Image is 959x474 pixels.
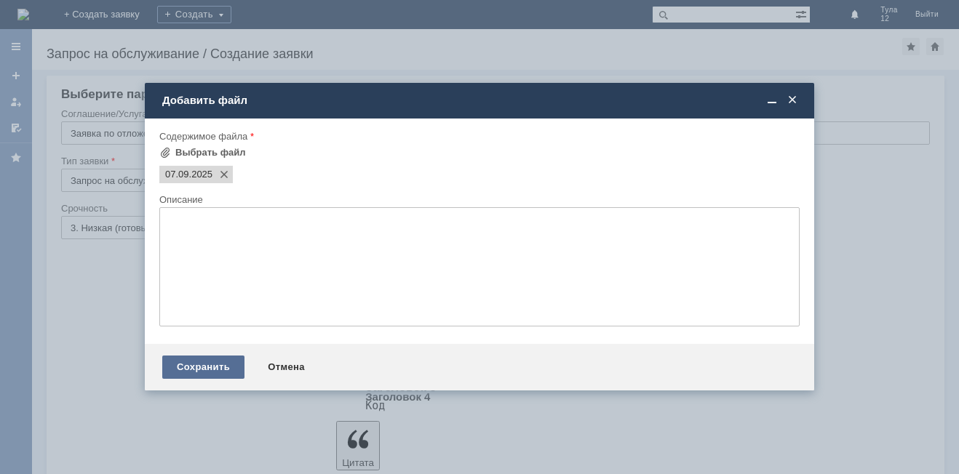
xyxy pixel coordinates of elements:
div: Выбрать файл [175,147,246,158]
span: 07.09.2025 [189,169,213,180]
div: Добавить файл [162,94,800,107]
span: 07.09.2025 [165,169,189,180]
div: Описание [159,195,797,204]
span: Свернуть (Ctrl + M) [765,94,779,107]
span: Закрыть [785,94,800,107]
div: удалите отложенные чеки за [DATE]. [6,6,212,17]
div: Содержимое файла [159,132,797,141]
